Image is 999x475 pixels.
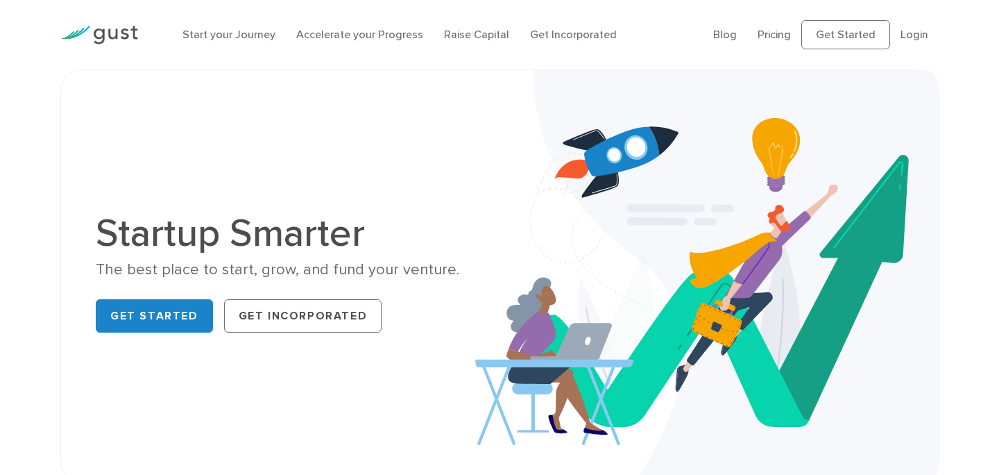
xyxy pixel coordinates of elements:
a: Get Incorporated [224,299,382,333]
img: Gust Logo [60,26,138,44]
div: The best place to start, grow, and fund your venture. [96,260,489,280]
a: Get Started [801,20,890,49]
a: Login [900,28,928,41]
a: Raise Capital [444,28,509,41]
a: Blog [713,28,737,41]
a: Get Incorporated [530,28,617,41]
h1: Startup Smarter [96,214,489,253]
a: Get Started [96,299,213,333]
a: Start your Journey [182,28,275,41]
a: Pricing [758,28,791,41]
a: Accelerate your Progress [296,28,423,41]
